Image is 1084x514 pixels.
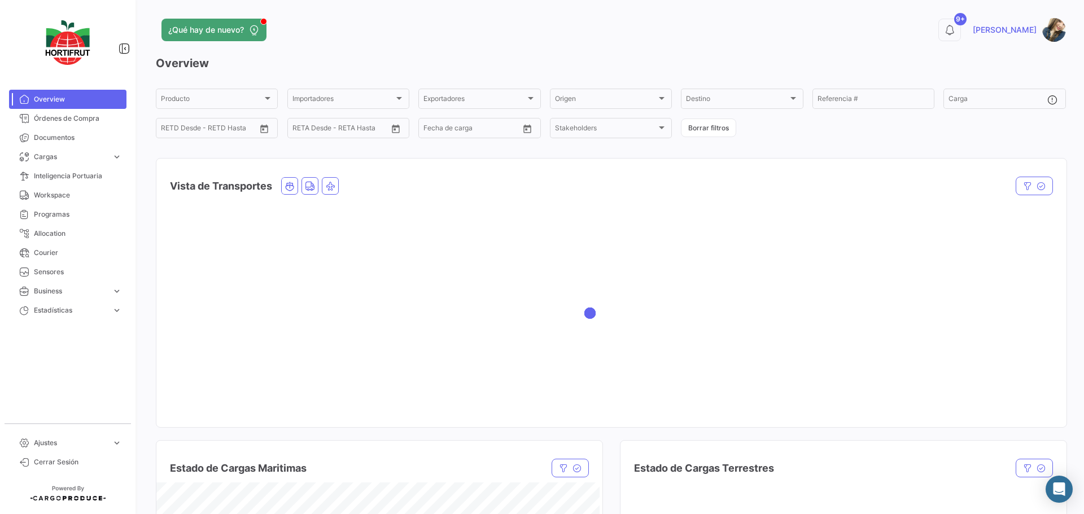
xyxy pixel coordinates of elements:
span: Destino [686,96,788,104]
span: Estadísticas [34,305,107,315]
span: Órdenes de Compra [34,113,122,124]
a: Órdenes de Compra [9,109,126,128]
span: Inteligencia Portuaria [34,171,122,181]
span: Importadores [292,96,394,104]
a: Courier [9,243,126,262]
button: Land [302,178,318,194]
img: logo-hortifrut.svg [40,14,96,72]
input: Desde [292,126,313,134]
span: Exportadores [423,96,525,104]
input: Desde [161,126,181,134]
h3: Overview [156,55,1066,71]
div: Abrir Intercom Messenger [1046,476,1073,503]
span: Stakeholders [555,126,657,134]
span: Allocation [34,229,122,239]
a: Sensores [9,262,126,282]
button: Open calendar [256,120,273,137]
span: expand_more [112,438,122,448]
input: Hasta [321,126,366,134]
span: Producto [161,96,263,104]
a: Allocation [9,224,126,243]
input: Desde [423,126,444,134]
a: Documentos [9,128,126,147]
span: Origen [555,96,657,104]
button: Open calendar [387,120,404,137]
input: Hasta [189,126,234,134]
span: expand_more [112,152,122,162]
span: Documentos [34,133,122,143]
button: Air [322,178,338,194]
span: Courier [34,248,122,258]
span: Cerrar Sesión [34,457,122,467]
button: Ocean [282,178,298,194]
button: ¿Qué hay de nuevo? [161,19,266,41]
span: [PERSON_NAME] [973,24,1037,36]
span: Sensores [34,267,122,277]
span: Business [34,286,107,296]
span: ¿Qué hay de nuevo? [168,24,244,36]
a: Workspace [9,186,126,205]
span: Ajustes [34,438,107,448]
h4: Estado de Cargas Maritimas [170,460,307,476]
span: Overview [34,94,122,104]
img: 67520e24-8e31-41af-9406-a183c2b4e474.jpg [1042,18,1066,42]
span: expand_more [112,305,122,315]
h4: Vista de Transportes [170,178,272,194]
a: Overview [9,90,126,109]
button: Open calendar [519,120,536,137]
input: Hasta [452,126,497,134]
span: Programas [34,209,122,219]
span: Cargas [34,152,107,162]
span: expand_more [112,286,122,296]
button: Borrar filtros [681,118,736,137]
span: Workspace [34,190,122,200]
a: Programas [9,205,126,224]
a: Inteligencia Portuaria [9,166,126,186]
h4: Estado de Cargas Terrestres [634,460,774,476]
